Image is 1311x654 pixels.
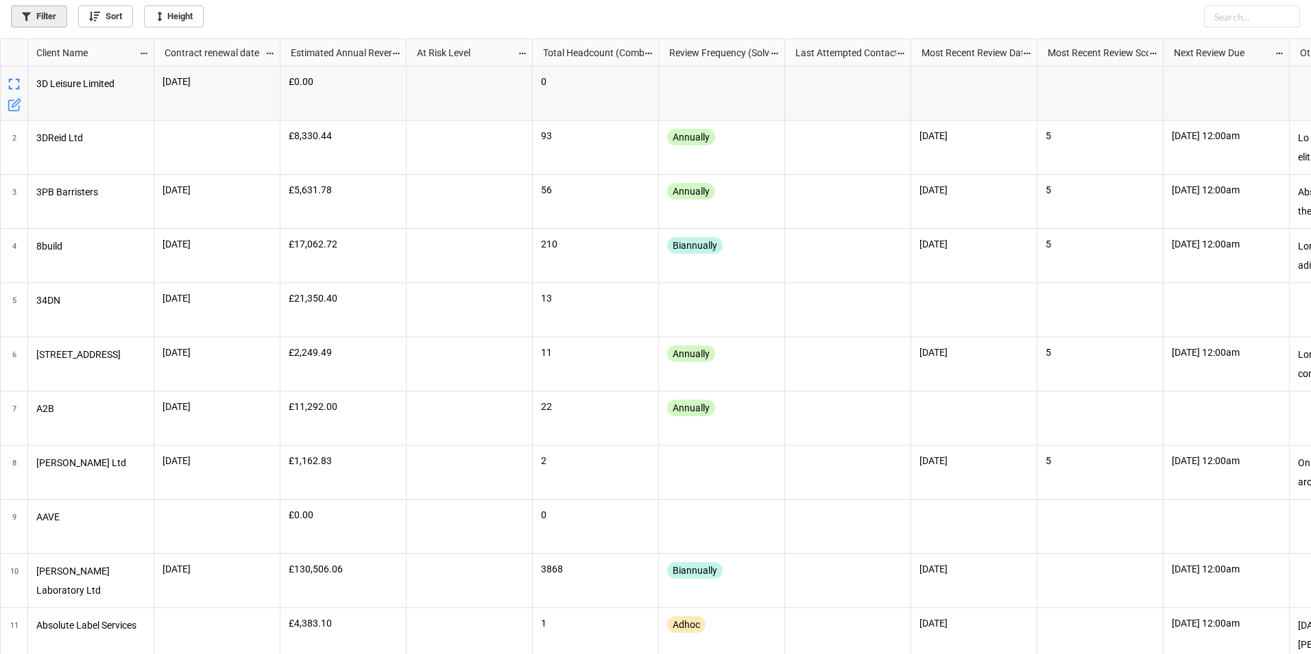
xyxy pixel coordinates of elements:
[163,237,272,251] p: [DATE]
[541,183,650,197] p: 56
[1046,183,1155,197] p: 5
[289,129,398,143] p: £8,330.44
[1172,237,1281,251] p: [DATE] 12:00am
[919,129,1029,143] p: [DATE]
[289,616,398,630] p: £4,383.10
[541,454,650,468] p: 2
[36,237,146,256] p: 8build
[919,616,1029,630] p: [DATE]
[282,45,391,60] div: Estimated Annual Revenue
[36,346,146,365] p: [STREET_ADDRESS]
[667,183,715,199] div: Annually
[919,454,1029,468] p: [DATE]
[78,5,133,27] a: Sort
[36,508,146,527] p: AAVE
[163,291,272,305] p: [DATE]
[289,346,398,359] p: £2,249.49
[1,39,154,66] div: grid
[667,237,723,254] div: Biannually
[289,237,398,251] p: £17,062.72
[12,500,16,553] span: 9
[1039,45,1148,60] div: Most Recent Review Score
[289,562,398,576] p: £130,506.06
[36,454,146,473] p: [PERSON_NAME] Ltd
[289,75,398,88] p: £0.00
[787,45,895,60] div: Last Attempted Contact
[541,400,650,413] p: 22
[1166,45,1274,60] div: Next Review Due
[12,229,16,282] span: 4
[12,391,16,445] span: 7
[1046,237,1155,251] p: 5
[156,45,265,60] div: Contract renewal date
[541,75,650,88] p: 0
[28,45,139,60] div: Client Name
[1172,562,1281,576] p: [DATE] 12:00am
[409,45,517,60] div: At Risk Level
[36,75,146,94] p: 3D Leisure Limited
[12,121,16,174] span: 2
[919,346,1029,359] p: [DATE]
[36,129,146,148] p: 3DReid Ltd
[163,75,272,88] p: [DATE]
[541,237,650,251] p: 210
[289,508,398,522] p: £0.00
[661,45,769,60] div: Review Frequency (Solvers)
[1046,129,1155,143] p: 5
[535,45,643,60] div: Total Headcount (Combined)
[667,616,706,633] div: Adhoc
[1172,183,1281,197] p: [DATE] 12:00am
[12,175,16,228] span: 3
[541,508,650,522] p: 0
[667,400,715,416] div: Annually
[667,346,715,362] div: Annually
[36,562,146,599] p: [PERSON_NAME] Laboratory Ltd
[36,183,146,202] p: 3PB Barristers
[667,129,715,145] div: Annually
[289,400,398,413] p: £11,292.00
[11,5,67,27] a: Filter
[919,237,1029,251] p: [DATE]
[36,616,146,635] p: Absolute Label Services
[10,554,19,607] span: 10
[667,562,723,579] div: Biannually
[289,291,398,305] p: £21,350.40
[163,183,272,197] p: [DATE]
[1204,5,1300,27] input: Search...
[163,454,272,468] p: [DATE]
[1172,346,1281,359] p: [DATE] 12:00am
[1172,616,1281,630] p: [DATE] 12:00am
[541,129,650,143] p: 93
[1046,346,1155,359] p: 5
[36,400,146,419] p: A2B
[12,337,16,391] span: 6
[36,291,146,311] p: 34DN
[163,400,272,413] p: [DATE]
[1172,454,1281,468] p: [DATE] 12:00am
[1046,454,1155,468] p: 5
[289,454,398,468] p: £1,162.83
[1172,129,1281,143] p: [DATE] 12:00am
[541,346,650,359] p: 11
[163,562,272,576] p: [DATE]
[144,5,204,27] a: Height
[919,183,1029,197] p: [DATE]
[289,183,398,197] p: £5,631.78
[913,45,1022,60] div: Most Recent Review Date
[919,562,1029,576] p: [DATE]
[541,291,650,305] p: 13
[12,283,16,337] span: 5
[541,562,650,576] p: 3868
[163,346,272,359] p: [DATE]
[541,616,650,630] p: 1
[12,446,16,499] span: 8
